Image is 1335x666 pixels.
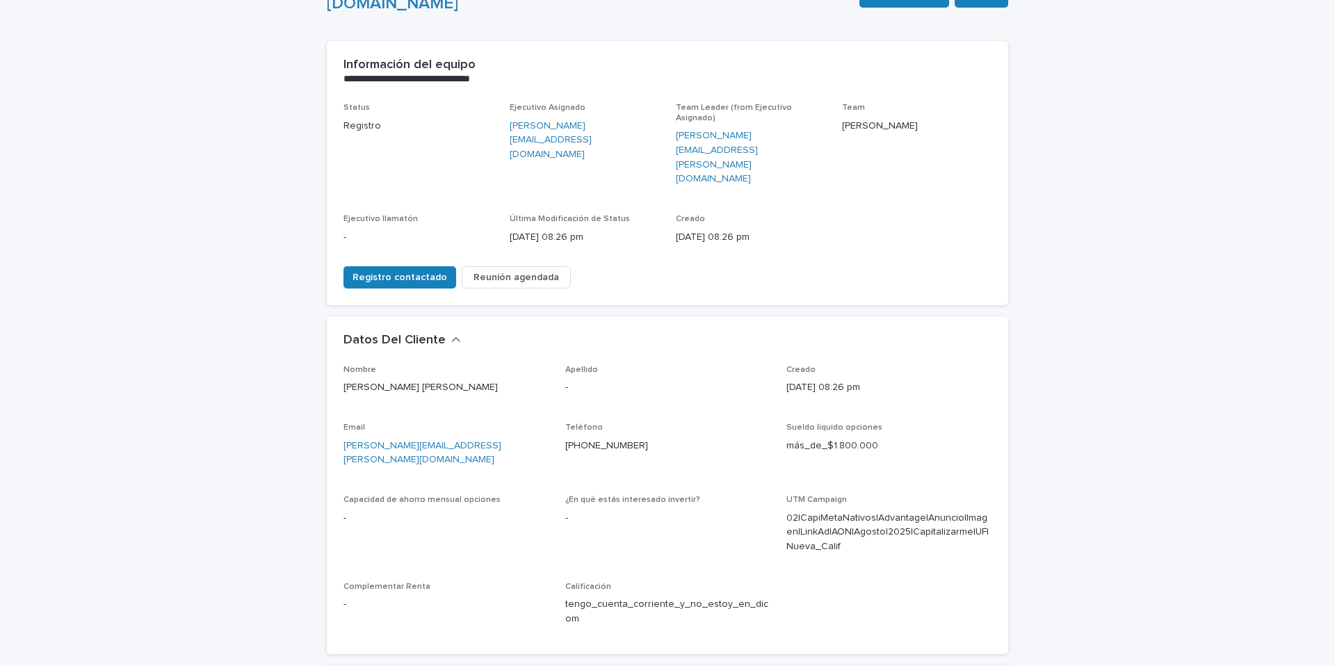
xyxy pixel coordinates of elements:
p: - [565,511,770,526]
button: Datos Del Cliente [343,333,461,348]
span: Ejecutivo llamatón [343,215,418,223]
span: Teléfono [565,423,603,432]
p: [PERSON_NAME] [PERSON_NAME] [343,380,549,395]
p: - [343,597,549,612]
span: Team [842,104,865,112]
a: [PERSON_NAME][EMAIL_ADDRESS][PERSON_NAME][DOMAIN_NAME] [676,129,825,186]
p: [DATE] 08:26 pm [510,230,659,245]
span: Email [343,423,365,432]
p: tengo_cuenta_corriente_y_no_estoy_en_dicom [565,597,770,626]
span: Última Modificación de Status [510,215,630,223]
p: [PERSON_NAME] [842,119,992,133]
p: [DATE] 08:26 pm [676,230,825,245]
span: Calificación [565,583,611,591]
span: Status [343,104,370,112]
p: - [343,230,493,245]
button: Reunión agendada [462,266,571,289]
p: [DATE] 08:26 pm [786,380,992,395]
span: Team Leader (from Ejecutivo Asignado) [676,104,792,122]
a: [PHONE_NUMBER] [565,441,648,450]
p: - [565,380,770,395]
h2: Datos Del Cliente [343,333,446,348]
span: Creado [786,366,816,374]
span: Registro contactado [353,270,447,284]
span: Ejecutivo Asignado [510,104,585,112]
span: Reunión agendada [474,270,559,284]
span: UTM Campaign [786,496,847,504]
p: Registro [343,119,493,133]
span: Capacidad de ahorro mensual opciones [343,496,501,504]
a: [PERSON_NAME][EMAIL_ADDRESS][PERSON_NAME][DOMAIN_NAME] [343,441,501,465]
p: - [343,511,549,526]
span: Complementar Renta [343,583,430,591]
a: [PERSON_NAME][EMAIL_ADDRESS][DOMAIN_NAME] [510,119,659,162]
span: Nombre [343,366,376,374]
p: más_de_$1.800.000 [786,439,992,453]
button: Registro contactado [343,266,456,289]
p: 02|CapiMetaNativos|Advantage|Anuncio|Imagen|LinkAd|AON|Agosto|2025|Capitalizarme|UF|Nueva_Calif [786,511,992,554]
h2: Información del equipo [343,58,476,73]
span: Sueldo líquido opciones [786,423,882,432]
span: ¿En qué estás interesado invertir? [565,496,700,504]
span: Apellido [565,366,598,374]
span: Creado [676,215,705,223]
